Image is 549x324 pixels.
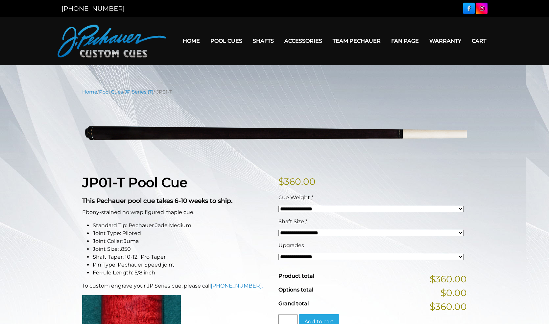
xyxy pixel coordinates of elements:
[99,89,123,95] a: Pool Cues
[278,300,309,307] span: Grand total
[278,194,310,201] span: Cue Weight
[58,25,166,57] img: Pechauer Custom Cues
[93,229,271,237] li: Joint Type: Piloted
[93,245,271,253] li: Joint Size: .850
[82,174,187,190] strong: JP01-T Pool Cue
[441,286,467,300] span: $0.00
[93,269,271,277] li: Ferrule Length: 5/8 inch
[82,197,232,205] strong: This Pechauer pool cue takes 6-10 weeks to ship.
[278,218,304,225] span: Shaft Size
[211,283,263,289] a: [PHONE_NUMBER].
[278,242,304,248] span: Upgrades
[178,32,205,49] a: Home
[82,208,271,216] p: Ebony-stained no wrap figured maple cue.
[386,32,424,49] a: Fan Page
[327,32,386,49] a: Team Pechauer
[279,32,327,49] a: Accessories
[61,5,125,12] a: [PHONE_NUMBER]
[93,222,271,229] li: Standard Tip: Pechauer Jade Medium
[430,272,467,286] span: $360.00
[82,100,467,164] img: jp01-T-1.png
[205,32,248,49] a: Pool Cues
[424,32,466,49] a: Warranty
[466,32,491,49] a: Cart
[93,237,271,245] li: Joint Collar: Juma
[82,88,467,96] nav: Breadcrumb
[430,300,467,313] span: $360.00
[125,89,154,95] a: JP Series (T)
[278,176,284,187] span: $
[278,273,314,279] span: Product total
[278,287,313,293] span: Options total
[305,218,307,225] abbr: required
[311,194,313,201] abbr: required
[248,32,279,49] a: Shafts
[278,176,316,187] bdi: 360.00
[93,261,271,269] li: Pin Type: Pechauer Speed joint
[82,282,271,290] p: To custom engrave your JP Series cue, please call
[278,314,298,324] input: Product quantity
[82,89,97,95] a: Home
[93,253,271,261] li: Shaft Taper: 10-12” Pro Taper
